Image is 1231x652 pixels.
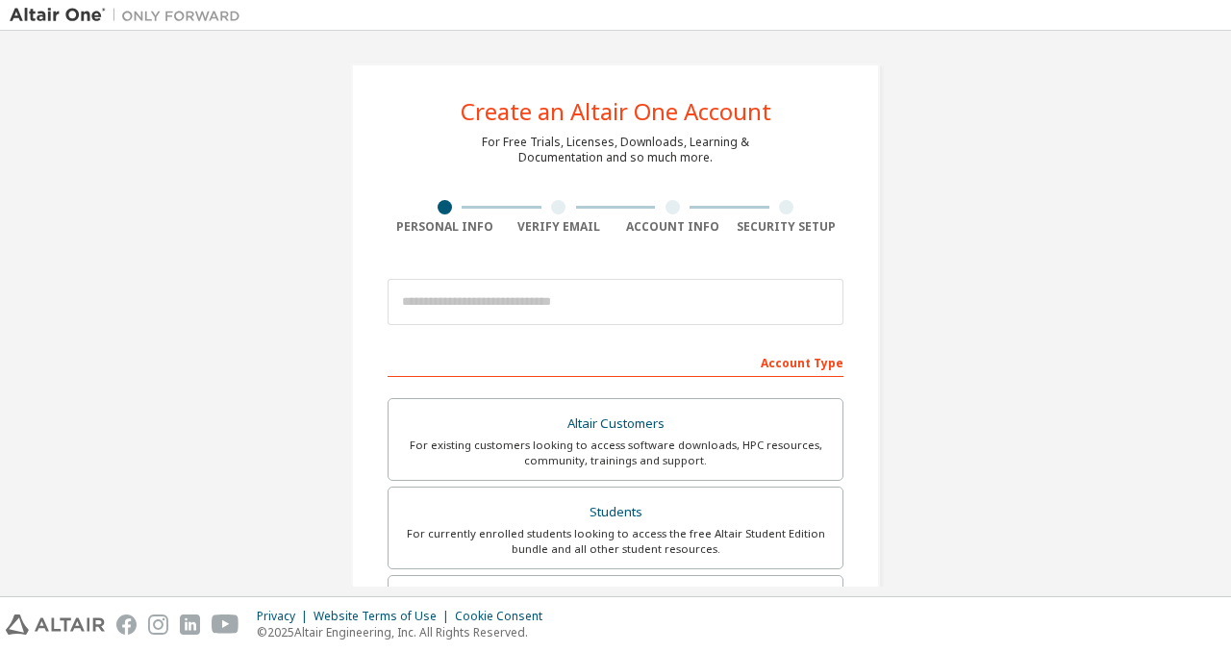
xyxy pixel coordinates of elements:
[400,411,831,438] div: Altair Customers
[180,614,200,635] img: linkedin.svg
[148,614,168,635] img: instagram.svg
[10,6,250,25] img: Altair One
[116,614,137,635] img: facebook.svg
[314,609,455,624] div: Website Terms of Use
[212,614,239,635] img: youtube.svg
[482,135,749,165] div: For Free Trials, Licenses, Downloads, Learning & Documentation and so much more.
[730,219,844,235] div: Security Setup
[461,100,771,123] div: Create an Altair One Account
[400,438,831,468] div: For existing customers looking to access software downloads, HPC resources, community, trainings ...
[400,526,831,557] div: For currently enrolled students looking to access the free Altair Student Edition bundle and all ...
[615,219,730,235] div: Account Info
[400,499,831,526] div: Students
[388,346,843,377] div: Account Type
[257,624,554,640] p: © 2025 Altair Engineering, Inc. All Rights Reserved.
[6,614,105,635] img: altair_logo.svg
[502,219,616,235] div: Verify Email
[257,609,314,624] div: Privacy
[388,219,502,235] div: Personal Info
[455,609,554,624] div: Cookie Consent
